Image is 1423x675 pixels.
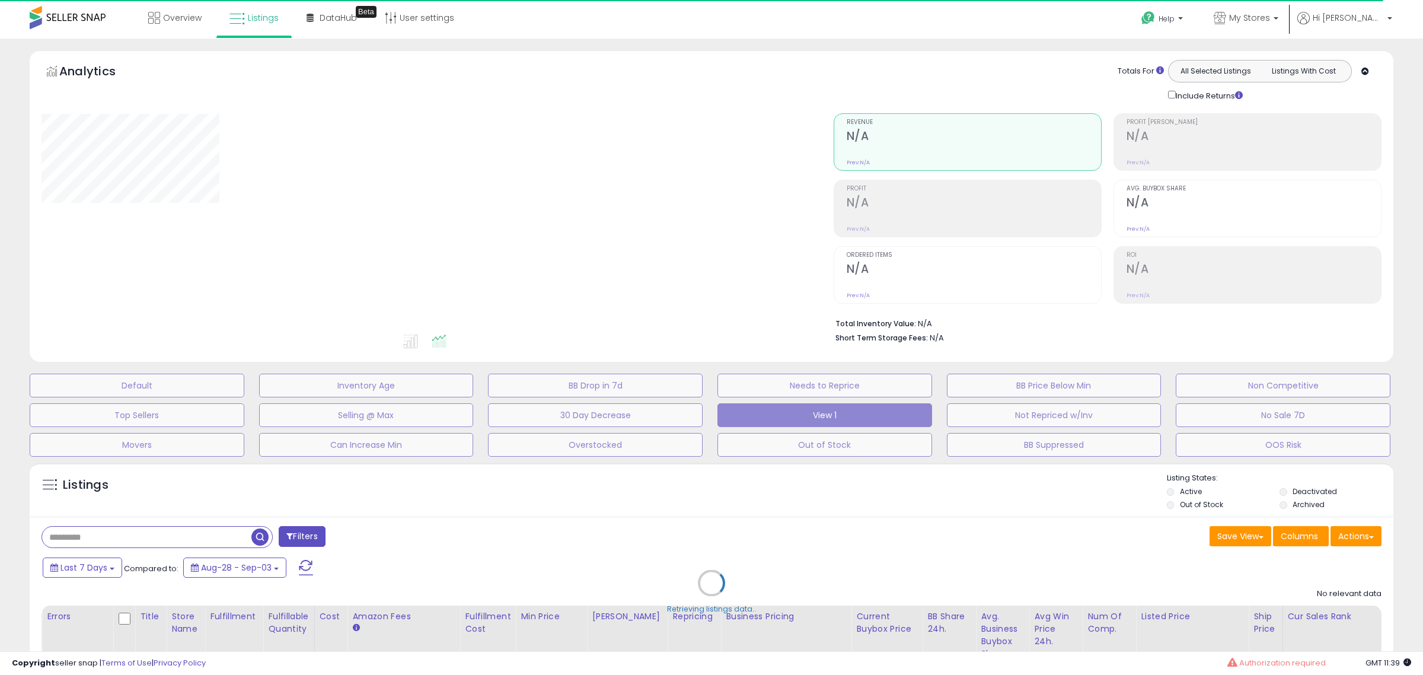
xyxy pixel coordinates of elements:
h2: N/A [847,196,1101,212]
span: Help [1159,14,1175,24]
span: DataHub [320,12,357,24]
h2: N/A [847,262,1101,278]
button: BB Drop in 7d [488,374,703,397]
a: Hi [PERSON_NAME] [1297,12,1392,39]
h2: N/A [1127,196,1381,212]
span: Profit [847,186,1101,192]
b: Short Term Storage Fees: [835,333,928,343]
button: Inventory Age [259,374,474,397]
strong: Copyright [12,657,55,668]
small: Prev: N/A [1127,292,1150,299]
button: Overstocked [488,433,703,457]
button: Out of Stock [717,433,932,457]
button: All Selected Listings [1172,63,1260,79]
h2: N/A [1127,262,1381,278]
button: BB Suppressed [947,433,1162,457]
span: N/A [930,332,944,343]
button: BB Price Below Min [947,374,1162,397]
button: Listings With Cost [1259,63,1348,79]
button: OOS Risk [1176,433,1390,457]
div: seller snap | | [12,658,206,669]
button: No Sale 7D [1176,403,1390,427]
button: Top Sellers [30,403,244,427]
small: Prev: N/A [847,292,870,299]
button: 30 Day Decrease [488,403,703,427]
i: Get Help [1141,11,1156,26]
button: Default [30,374,244,397]
button: Can Increase Min [259,433,474,457]
li: N/A [835,316,1373,330]
span: Listings [248,12,279,24]
div: Tooltip anchor [356,6,377,18]
button: Selling @ Max [259,403,474,427]
span: Avg. Buybox Share [1127,186,1381,192]
span: ROI [1127,252,1381,259]
button: Not Repriced w/Inv [947,403,1162,427]
small: Prev: N/A [847,225,870,233]
span: Revenue [847,119,1101,126]
div: Include Returns [1159,88,1257,101]
b: Total Inventory Value: [835,319,916,329]
span: Overview [163,12,202,24]
span: Ordered Items [847,252,1101,259]
small: Prev: N/A [847,159,870,166]
span: My Stores [1229,12,1270,24]
div: Retrieving listings data.. [667,604,756,614]
h2: N/A [1127,129,1381,145]
button: Needs to Reprice [717,374,932,397]
h5: Analytics [59,63,139,82]
button: Movers [30,433,244,457]
button: Non Competitive [1176,374,1390,397]
h2: N/A [847,129,1101,145]
span: Hi [PERSON_NAME] [1313,12,1384,24]
a: Help [1132,2,1195,39]
span: Profit [PERSON_NAME] [1127,119,1381,126]
div: Totals For [1118,66,1164,77]
small: Prev: N/A [1127,159,1150,166]
small: Prev: N/A [1127,225,1150,233]
button: View 1 [717,403,932,427]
